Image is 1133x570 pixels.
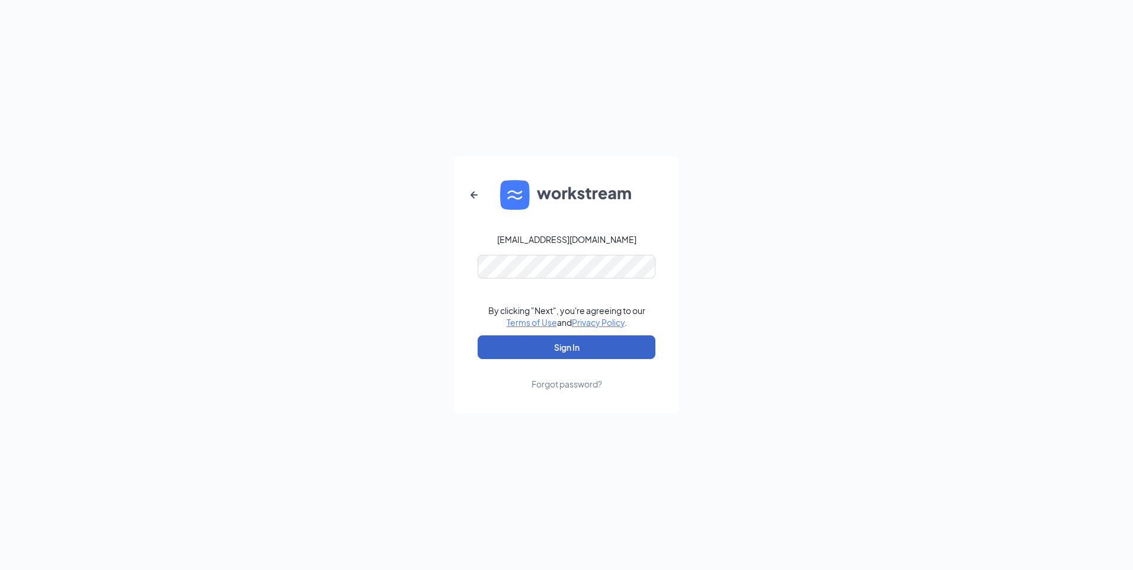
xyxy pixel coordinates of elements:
[478,335,655,359] button: Sign In
[500,180,633,210] img: WS logo and Workstream text
[532,378,602,390] div: Forgot password?
[467,188,481,202] svg: ArrowLeftNew
[497,233,636,245] div: [EMAIL_ADDRESS][DOMAIN_NAME]
[488,305,645,328] div: By clicking "Next", you're agreeing to our and .
[572,317,625,328] a: Privacy Policy
[507,317,557,328] a: Terms of Use
[460,181,488,209] button: ArrowLeftNew
[532,359,602,390] a: Forgot password?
